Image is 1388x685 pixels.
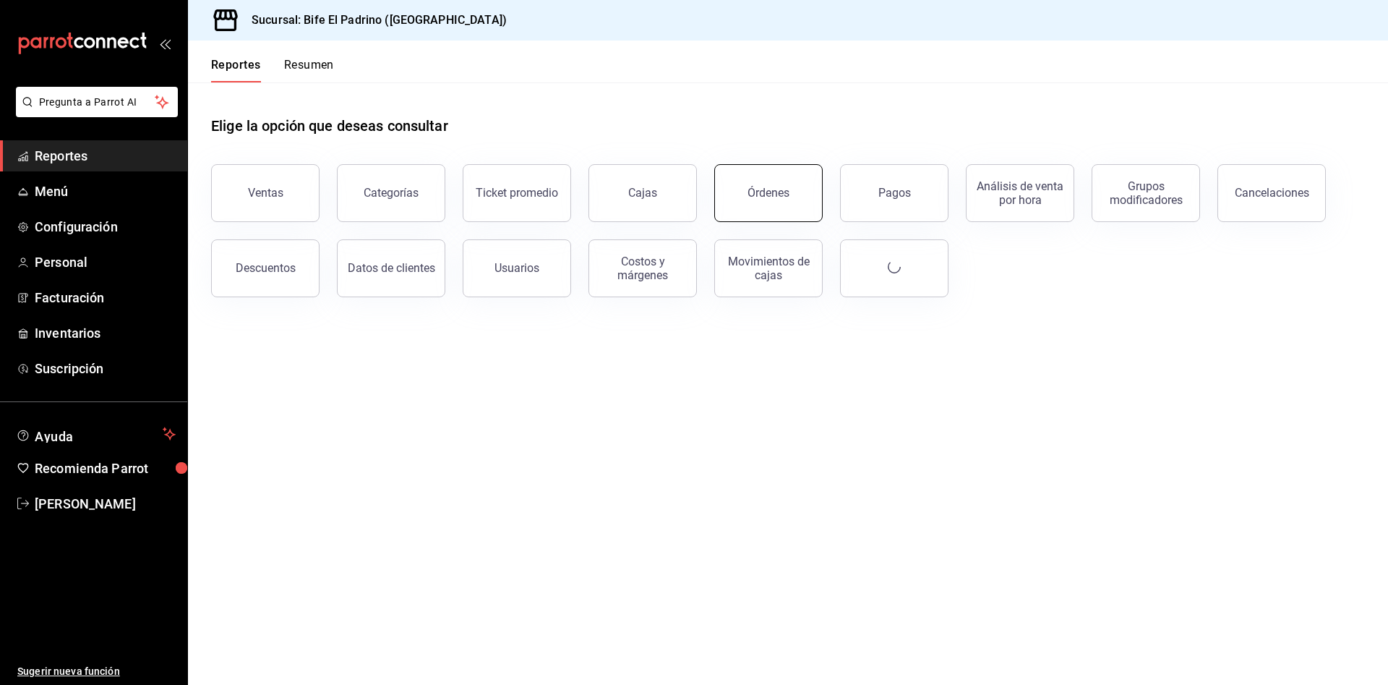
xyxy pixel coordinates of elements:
[1217,164,1326,222] button: Cancelaciones
[588,239,697,297] button: Costos y márgenes
[348,261,435,275] div: Datos de clientes
[337,239,445,297] button: Datos de clientes
[724,255,813,282] div: Movimientos de cajas
[628,184,658,202] div: Cajas
[747,186,789,200] div: Órdenes
[211,239,320,297] button: Descuentos
[714,239,823,297] button: Movimientos de cajas
[35,146,176,166] span: Reportes
[248,186,283,200] div: Ventas
[211,115,448,137] h1: Elige la opción que deseas consultar
[35,359,176,378] span: Suscripción
[16,87,178,117] button: Pregunta a Parrot AI
[159,38,171,49] button: open_drawer_menu
[463,164,571,222] button: Ticket promedio
[17,664,176,679] span: Sugerir nueva función
[35,459,176,478] span: Recomienda Parrot
[39,95,155,110] span: Pregunta a Parrot AI
[35,217,176,237] span: Configuración
[35,182,176,201] span: Menú
[284,58,334,82] button: Resumen
[35,252,176,272] span: Personal
[35,288,176,307] span: Facturación
[35,425,157,443] span: Ayuda
[476,186,558,200] div: Ticket promedio
[878,186,911,200] div: Pagos
[975,179,1065,207] div: Análisis de venta por hora
[35,323,176,343] span: Inventarios
[1235,186,1309,200] div: Cancelaciones
[364,186,419,200] div: Categorías
[10,105,178,120] a: Pregunta a Parrot AI
[494,261,539,275] div: Usuarios
[211,58,261,82] button: Reportes
[840,164,948,222] button: Pagos
[211,58,334,82] div: navigation tabs
[1092,164,1200,222] button: Grupos modificadores
[1101,179,1191,207] div: Grupos modificadores
[35,494,176,514] span: [PERSON_NAME]
[240,12,507,29] h3: Sucursal: Bife El Padrino ([GEOGRAPHIC_DATA])
[714,164,823,222] button: Órdenes
[966,164,1074,222] button: Análisis de venta por hora
[236,261,296,275] div: Descuentos
[588,164,697,222] a: Cajas
[211,164,320,222] button: Ventas
[463,239,571,297] button: Usuarios
[598,255,687,282] div: Costos y márgenes
[337,164,445,222] button: Categorías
